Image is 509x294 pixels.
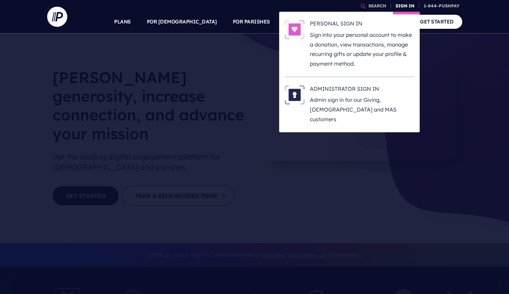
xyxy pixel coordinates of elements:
h6: PERSONAL SIGN IN [310,20,414,30]
img: PERSONAL SIGN IN - Illustration [284,20,305,39]
a: PLANS [114,10,131,33]
a: FOR [DEMOGRAPHIC_DATA] [147,10,217,33]
a: SOLUTIONS [286,10,316,33]
p: Sign into your personal account to make a donation, view transactions, manage recurring gifts or ... [310,30,414,69]
a: FOR PARISHES [233,10,270,33]
h6: ADMINISTRATOR SIGN IN [310,85,414,95]
p: Admin sign in for our Giving, [DEMOGRAPHIC_DATA] and MAS customers [310,95,414,124]
img: ADMINISTRATOR SIGN IN - Illustration [284,85,305,104]
a: ADMINISTRATOR SIGN IN - Illustration ADMINISTRATOR SIGN IN Admin sign in for our Giving, [DEMOGRA... [284,85,414,124]
a: COMPANY [371,10,396,33]
a: PERSONAL SIGN IN - Illustration PERSONAL SIGN IN Sign into your personal account to make a donati... [284,20,414,69]
a: GET STARTED [412,15,462,28]
a: EXPLORE [332,10,355,33]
